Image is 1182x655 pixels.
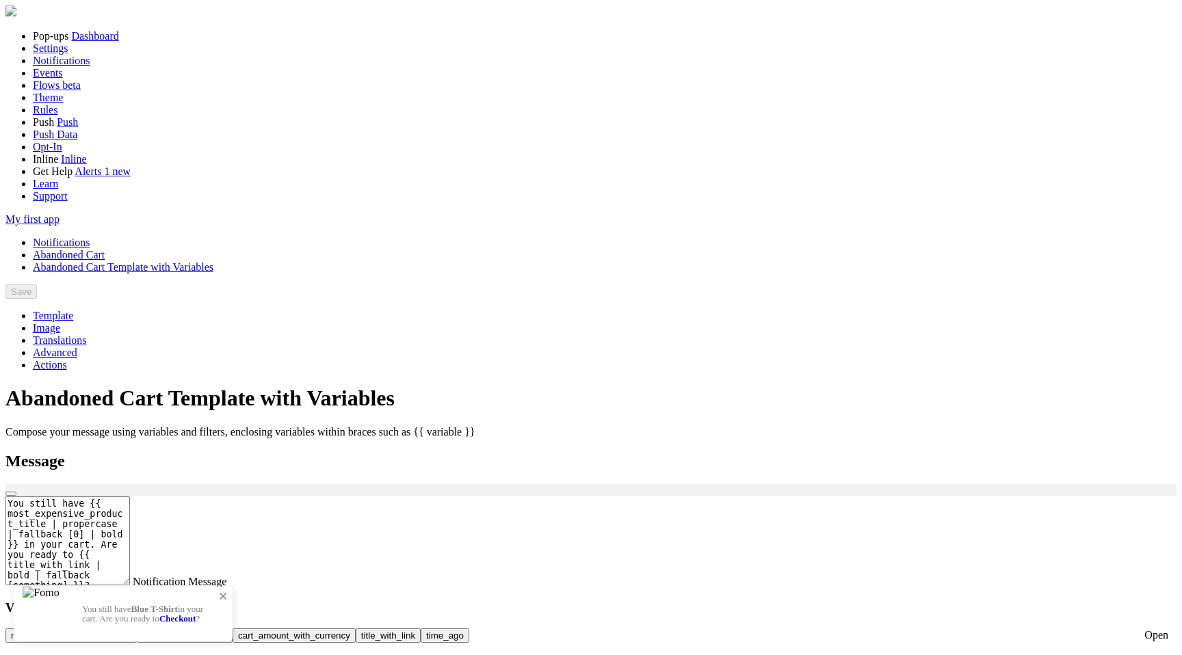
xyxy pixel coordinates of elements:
[33,347,77,358] a: Advanced
[33,190,68,202] a: Support
[33,116,54,128] span: Push
[33,359,67,371] a: Actions
[356,628,421,643] button: title_with_link
[1144,629,1168,641] div: Open
[131,604,178,614] strong: Blue T-Shirt
[75,165,131,177] a: Alerts 1 new
[5,600,1177,615] h3: Variables
[33,178,58,189] a: Learn
[133,576,226,587] label: Notification Message
[5,426,1177,438] p: Compose your message using variables and filters, enclosing variables within braces such as {{ va...
[33,67,63,79] a: Events
[33,153,58,165] span: Inline
[33,310,73,321] a: Template
[104,165,131,177] span: 1 new
[33,165,73,177] span: Get Help
[33,55,90,66] a: Notifications
[33,334,87,346] a: Translations
[33,141,62,152] a: Opt-In
[159,613,196,624] a: Checkout
[33,30,68,42] span: Pop-ups
[233,628,356,643] button: cart_amount_with_currency
[33,237,90,248] a: Notifications
[33,92,63,103] a: Theme
[421,628,469,643] button: time_ago
[33,79,60,91] span: Flows
[33,104,57,116] a: Rules
[33,249,105,260] a: Abandoned Cart
[33,42,68,54] a: Settings
[23,587,59,641] img: Fomo
[5,284,37,299] button: Save
[5,213,60,225] a: My first app
[62,79,81,91] span: beta
[71,30,118,42] a: Dashboard
[5,386,1177,411] h1: Abandoned Cart Template with Variables
[5,628,137,643] button: most_expensive_product_title
[82,604,219,624] p: You still have in your cart. Are you ready to ?
[57,116,78,128] a: Push
[33,322,60,334] a: Image
[33,261,213,273] a: Abandoned Cart Template with Variables
[33,129,77,140] a: Push Data
[61,153,86,165] a: Inline
[5,5,16,16] img: fomo-relay-logo-orange.svg
[33,79,81,91] a: Flows beta
[75,165,101,177] span: Alerts
[5,452,1177,470] h2: Message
